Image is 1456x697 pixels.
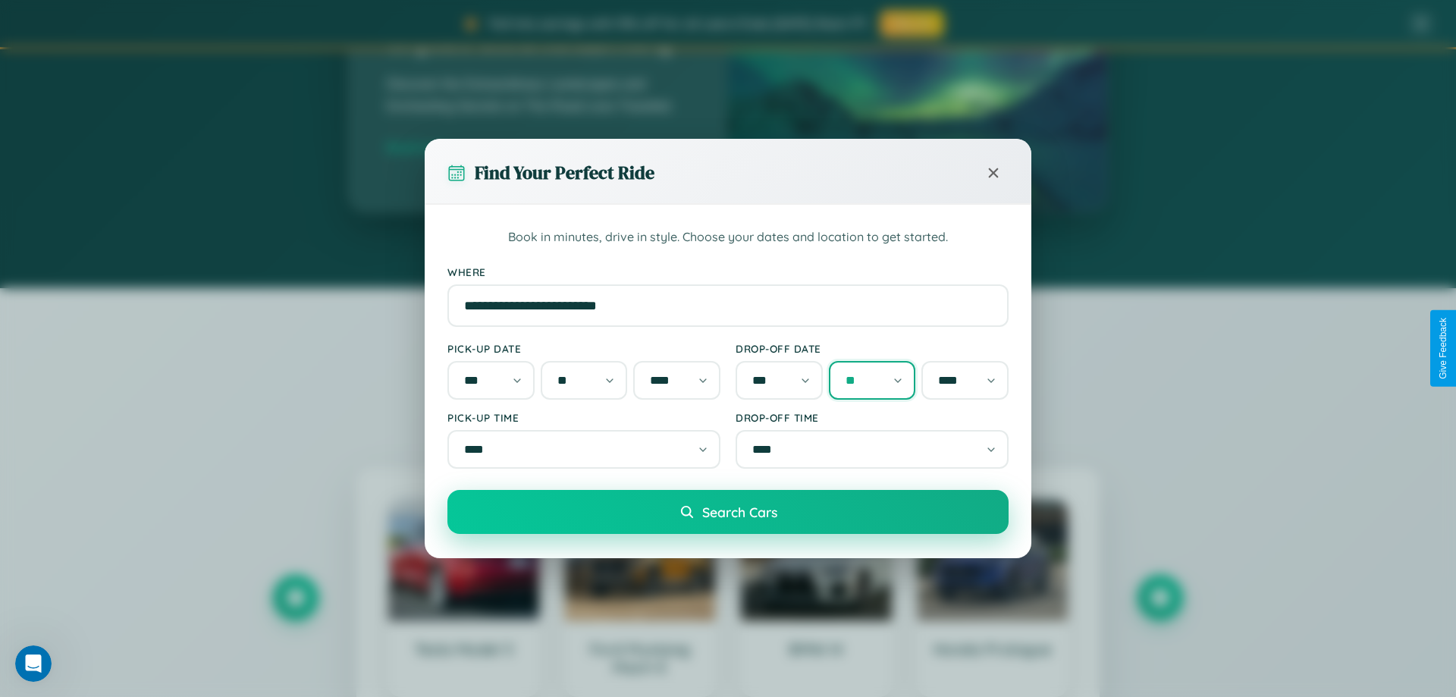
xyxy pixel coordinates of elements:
[447,265,1009,278] label: Where
[702,504,777,520] span: Search Cars
[475,160,654,185] h3: Find Your Perfect Ride
[447,342,720,355] label: Pick-up Date
[447,228,1009,247] p: Book in minutes, drive in style. Choose your dates and location to get started.
[447,490,1009,534] button: Search Cars
[447,411,720,424] label: Pick-up Time
[736,411,1009,424] label: Drop-off Time
[736,342,1009,355] label: Drop-off Date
